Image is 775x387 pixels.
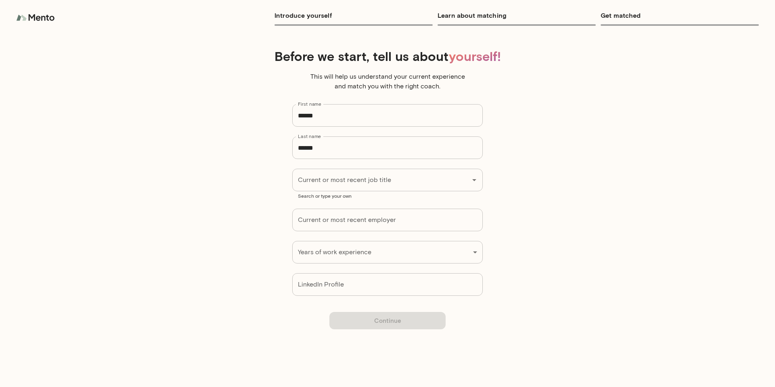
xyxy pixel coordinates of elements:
[438,10,596,21] h6: Learn about matching
[307,72,468,91] p: This will help us understand your current experience and match you with the right coach.
[469,174,480,186] button: Open
[449,48,501,64] span: yourself!
[298,192,477,199] p: Search or type your own
[84,48,691,64] h4: Before we start, tell us about
[16,10,57,26] img: logo
[298,100,321,107] label: First name
[298,133,321,140] label: Last name
[601,10,759,21] h6: Get matched
[274,10,433,21] h6: Introduce yourself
